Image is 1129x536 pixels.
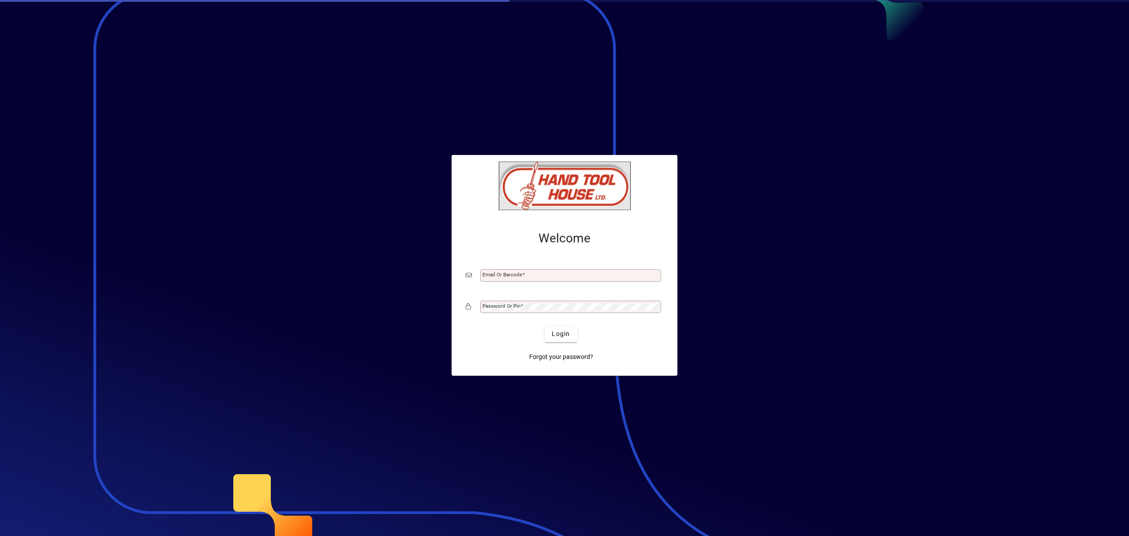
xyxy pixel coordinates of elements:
a: Forgot your password? [526,349,597,365]
mat-label: Email or Barcode [482,272,522,278]
button: Login [545,326,577,342]
span: Login [552,329,570,339]
span: Forgot your password? [529,352,593,362]
mat-label: Password or Pin [482,303,520,309]
h2: Welcome [466,231,663,246]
